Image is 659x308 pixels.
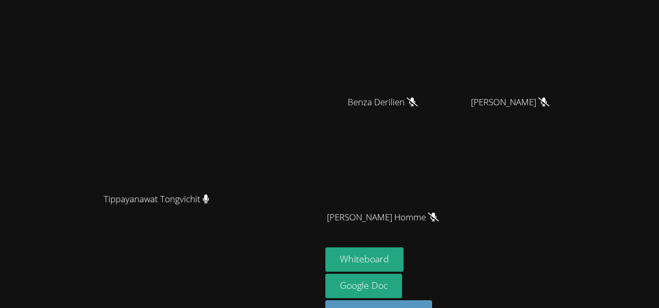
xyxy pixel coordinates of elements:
span: [PERSON_NAME] Homme [327,210,439,225]
span: [PERSON_NAME] [471,95,549,110]
span: Tippayanawat Tongvichit [104,192,209,207]
a: Google Doc [325,274,402,298]
span: Benza Derilien [348,95,418,110]
button: Whiteboard [325,247,404,272]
